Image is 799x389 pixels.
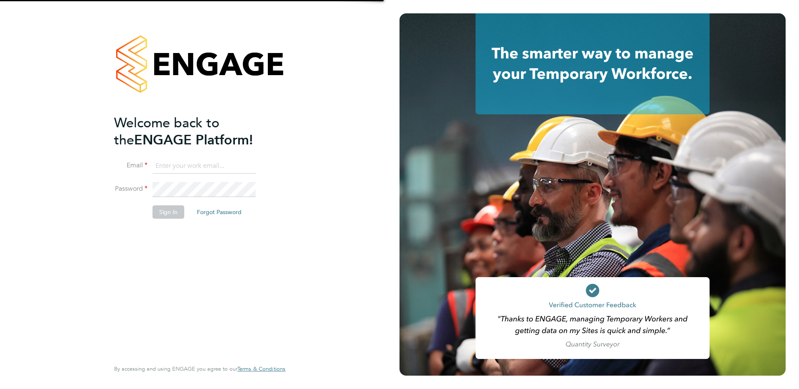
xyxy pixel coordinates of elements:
[153,159,256,174] input: Enter your work email...
[114,365,285,372] span: By accessing and using ENGAGE you agree to our
[190,205,248,219] button: Forgot Password
[114,114,277,149] h2: ENGAGE Platform!
[114,161,148,170] label: Email
[114,115,219,148] span: Welcome back to the
[237,365,285,372] span: Terms & Conditions
[237,366,285,372] a: Terms & Conditions
[153,205,184,219] button: Sign In
[114,184,148,193] label: Password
